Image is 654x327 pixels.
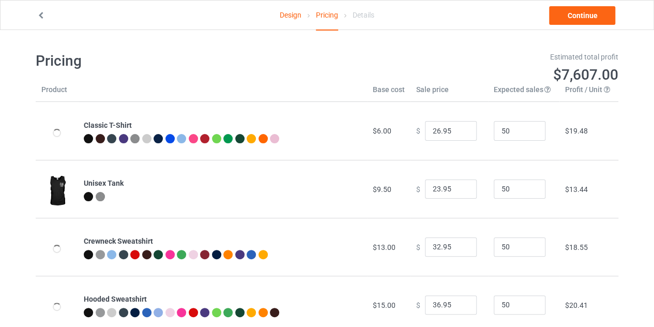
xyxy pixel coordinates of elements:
th: Sale price [410,84,488,102]
span: $20.41 [565,301,588,309]
span: $9.50 [373,185,391,194]
a: Design [280,1,301,29]
span: $19.48 [565,127,588,135]
span: $6.00 [373,127,391,135]
th: Base cost [367,84,410,102]
a: Continue [549,6,615,25]
b: Unisex Tank [84,179,124,187]
span: $ [416,243,420,251]
span: $13.44 [565,185,588,194]
th: Profit / Unit [559,84,618,102]
b: Crewneck Sweatshirt [84,237,153,245]
span: $ [416,127,420,135]
h1: Pricing [36,52,320,70]
th: Expected sales [488,84,559,102]
div: Estimated total profit [334,52,619,62]
span: $ [416,185,420,193]
th: Product [36,84,78,102]
span: $15.00 [373,301,396,309]
b: Hooded Sweatshirt [84,295,147,303]
b: Classic T-Shirt [84,121,132,129]
img: heather_texture.png [130,134,140,143]
span: $7,607.00 [553,66,618,83]
img: heather_texture.png [96,192,105,201]
span: $ [416,301,420,309]
span: $18.55 [565,243,588,251]
div: Pricing [316,1,338,31]
div: Details [353,1,374,29]
span: $13.00 [373,243,396,251]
